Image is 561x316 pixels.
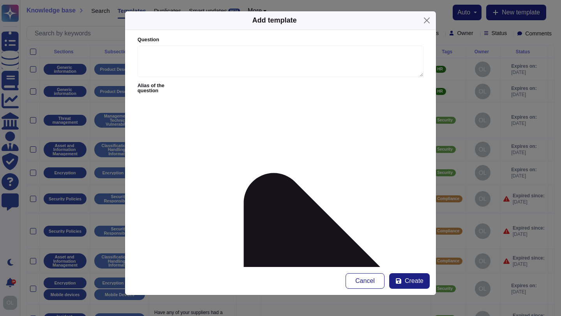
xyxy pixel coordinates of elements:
[421,14,433,26] button: Close
[252,15,296,26] div: Add template
[355,278,375,284] span: Cancel
[346,273,385,289] button: Cancel
[138,37,423,42] label: Question
[405,278,423,284] span: Create
[389,273,430,289] button: Create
